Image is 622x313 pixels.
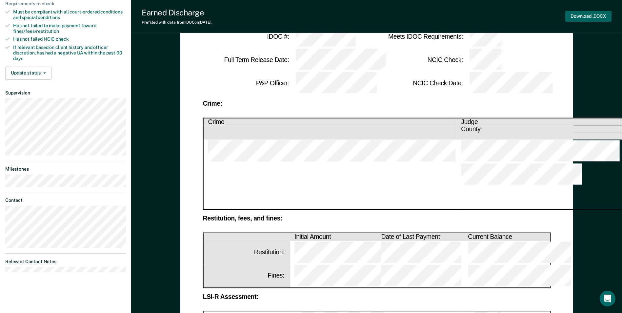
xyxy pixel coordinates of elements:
[456,125,620,133] th: County
[377,72,464,95] td: NCIC Check Date :
[203,264,290,288] th: Fines:
[5,90,126,96] dt: Supervision
[203,48,290,72] td: Full Term Release Date :
[463,233,550,241] th: Current Balance
[290,233,377,241] th: Initial Amount
[13,29,59,34] span: fines/fees/restitution
[13,56,23,61] span: days
[13,9,126,20] div: Must be compliant with all court-ordered conditions and special
[203,25,290,48] td: IDOC # :
[38,15,60,20] span: conditions
[5,67,51,80] button: Update status
[5,1,126,7] div: Requirements to check
[13,45,126,61] div: If relevant based on client history and officer discretion, has had a negative UA within the past 90
[203,118,456,125] th: Crime
[377,25,464,48] td: Meets IDOC Requirements :
[5,259,126,264] dt: Relevant Contact Notes
[13,23,126,34] div: Has not failed to make payment toward
[5,166,126,172] dt: Milestones
[142,20,212,25] div: Prefilled with data from IDOC on [DATE] .
[13,36,126,42] div: Has not failed NCIC
[5,198,126,203] dt: Contact
[203,216,551,221] div: Restitution, fees, and fines:
[565,11,612,22] button: Download .DOCX
[56,36,69,42] span: check
[377,233,464,241] th: Date of Last Payment
[203,72,290,95] td: P&P Officer :
[203,294,551,299] div: LSI-R Assessment:
[456,118,620,125] th: Judge
[203,241,290,264] th: Restitution:
[600,291,615,306] div: Open Intercom Messenger
[142,8,212,17] div: Earned Discharge
[377,48,464,72] td: NCIC Check :
[203,100,551,106] div: Crime:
